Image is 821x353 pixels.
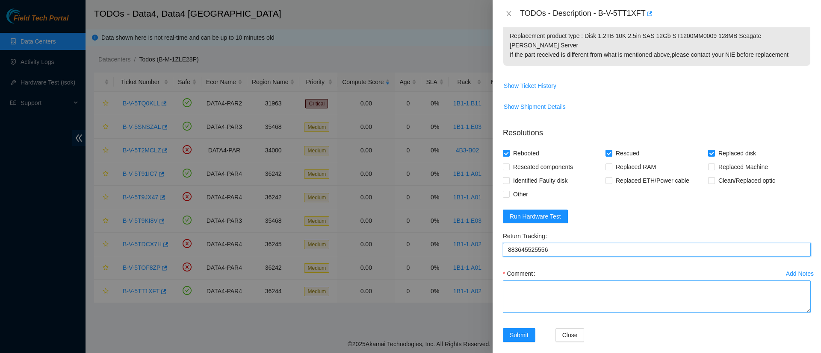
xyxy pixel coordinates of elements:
[503,243,811,257] input: Return Tracking
[786,271,814,277] div: Add Notes
[505,10,512,17] span: close
[503,267,539,280] label: Comment
[510,160,576,174] span: Reseated components
[510,330,529,340] span: Submit
[612,146,643,160] span: Rescued
[612,160,659,174] span: Replaced RAM
[520,7,811,20] div: TODOs - Description - B-V-5TT1XFT
[503,79,557,93] button: Show Ticket History
[503,229,551,243] label: Return Tracking
[510,174,571,187] span: Identified Faulty disk
[503,100,566,114] button: Show Shipment Details
[612,174,693,187] span: Replaced ETH/Power cable
[503,280,811,313] textarea: Comment
[715,146,759,160] span: Replaced disk
[510,212,561,221] span: Run Hardware Test
[503,328,535,342] button: Submit
[555,328,585,342] button: Close
[715,174,779,187] span: Clean/Replaced optic
[715,160,771,174] span: Replaced Machine
[510,146,543,160] span: Rebooted
[562,330,578,340] span: Close
[510,187,532,201] span: Other
[503,10,515,18] button: Close
[503,120,811,139] p: Resolutions
[504,81,556,90] span: Show Ticket History
[504,102,566,111] span: Show Shipment Details
[503,210,568,223] button: Run Hardware Test
[786,267,814,280] button: Add Notes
